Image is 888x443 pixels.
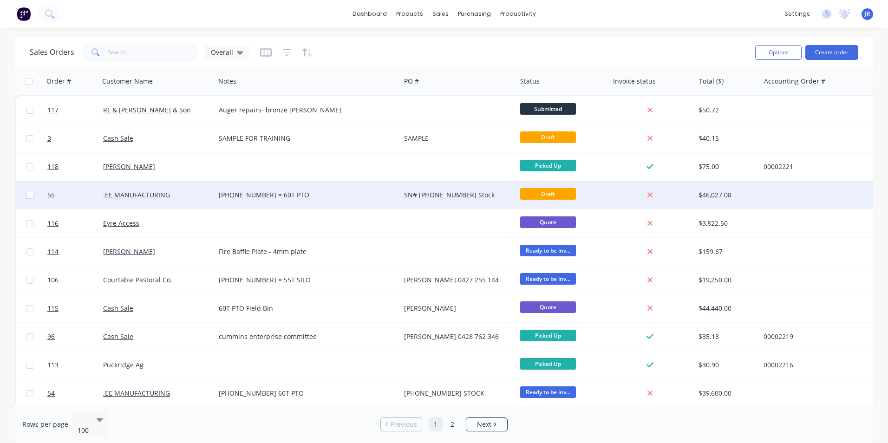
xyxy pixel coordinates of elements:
span: JR [865,10,870,18]
div: 60T PTO Field Bin [219,304,388,313]
span: Rows per page [22,420,68,429]
div: SAMPLE [404,134,507,143]
a: 54 [47,379,103,407]
div: $75.00 [699,162,753,171]
span: Next [477,420,491,429]
span: 115 [47,304,59,313]
div: sales [428,7,453,21]
a: 117 [47,96,103,124]
div: 100 [78,426,91,435]
a: 55 [47,181,103,209]
div: Customer Name [102,77,153,86]
span: 113 [47,360,59,370]
div: 00002216 [764,360,867,370]
div: Accounting Order # [764,77,825,86]
a: Page 2 [445,417,459,431]
img: Factory [17,7,31,21]
ul: Pagination [377,417,511,431]
div: Invoice status [613,77,656,86]
h1: Sales Orders [30,48,74,57]
div: Fire Baffle Plate - 4mm plate [219,247,388,256]
span: Draft [520,188,576,200]
a: Courtabie Pastoral Co. [103,275,172,284]
a: RL & [PERSON_NAME] & Son [103,105,191,114]
div: Order # [46,77,71,86]
a: Cash Sale [103,134,133,143]
span: Draft [520,131,576,143]
div: 00002219 [764,332,867,341]
a: Cash Sale [103,304,133,313]
div: purchasing [453,7,496,21]
div: $39,600.00 [699,389,753,398]
a: [PERSON_NAME] [103,162,155,171]
span: Ready to be inv... [520,386,576,398]
div: $35.18 [699,332,753,341]
a: Page 1 is your current page [429,417,443,431]
div: settings [780,7,815,21]
div: [PERSON_NAME] [404,304,507,313]
span: 3 [47,134,51,143]
div: Notes [218,77,236,86]
div: SAMPLE FOR TRAINING [219,134,388,143]
div: $3,822.50 [699,219,753,228]
a: Eyre Access [103,219,139,228]
a: 106 [47,266,103,294]
a: 115 [47,294,103,322]
div: 00002221 [764,162,867,171]
div: [PHONE_NUMBER] = 60T PTO [219,190,388,200]
a: Cash Sale [103,332,133,341]
span: 118 [47,162,59,171]
a: Puckridge Ag [103,360,144,369]
span: 117 [47,105,59,115]
div: PO # [404,77,419,86]
div: products [392,7,428,21]
button: Options [755,45,802,60]
div: [PHONE_NUMBER] = 55T SILO [219,275,388,285]
span: 96 [47,332,55,341]
div: productivity [496,7,541,21]
a: [PERSON_NAME] [103,247,155,256]
div: SN# [PHONE_NUMBER] Stock [404,190,507,200]
div: [PHONE_NUMBER] STOCK [404,389,507,398]
span: Quote [520,301,576,313]
div: cummins enterprise committee [219,332,388,341]
div: Auger repairs- bronze [PERSON_NAME] [219,105,388,115]
a: Previous page [381,420,422,429]
div: $19,250.00 [699,275,753,285]
a: 3 [47,124,103,152]
span: Quote [520,216,576,228]
div: $30.90 [699,360,753,370]
span: Ready to be inv... [520,245,576,256]
span: Picked Up [520,160,576,171]
div: [PERSON_NAME] 0427 255 144 [404,275,507,285]
a: .EE MANUFACTURING [103,190,170,199]
div: Status [520,77,540,86]
span: Ready to be inv... [520,273,576,285]
span: Picked Up [520,330,576,341]
span: Previous [391,420,417,429]
a: dashboard [348,7,392,21]
div: $50.72 [699,105,753,115]
a: 116 [47,209,103,237]
div: $46,027.08 [699,190,753,200]
a: 96 [47,323,103,351]
span: Submitted [520,103,576,115]
span: 106 [47,275,59,285]
div: [PHONE_NUMBER] 60T PTO [219,389,388,398]
a: Next page [466,420,507,429]
span: Overall [211,47,233,57]
span: 116 [47,219,59,228]
span: 54 [47,389,55,398]
a: 114 [47,238,103,266]
span: 55 [47,190,55,200]
div: Total ($) [699,77,724,86]
div: $40.15 [699,134,753,143]
a: 113 [47,351,103,379]
div: [PERSON_NAME] 0428 762 346 [404,332,507,341]
input: Search... [108,43,198,62]
span: 114 [47,247,59,256]
div: $44,440.00 [699,304,753,313]
a: .EE MANUFACTURING [103,389,170,397]
div: $159.67 [699,247,753,256]
button: Create order [805,45,858,60]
